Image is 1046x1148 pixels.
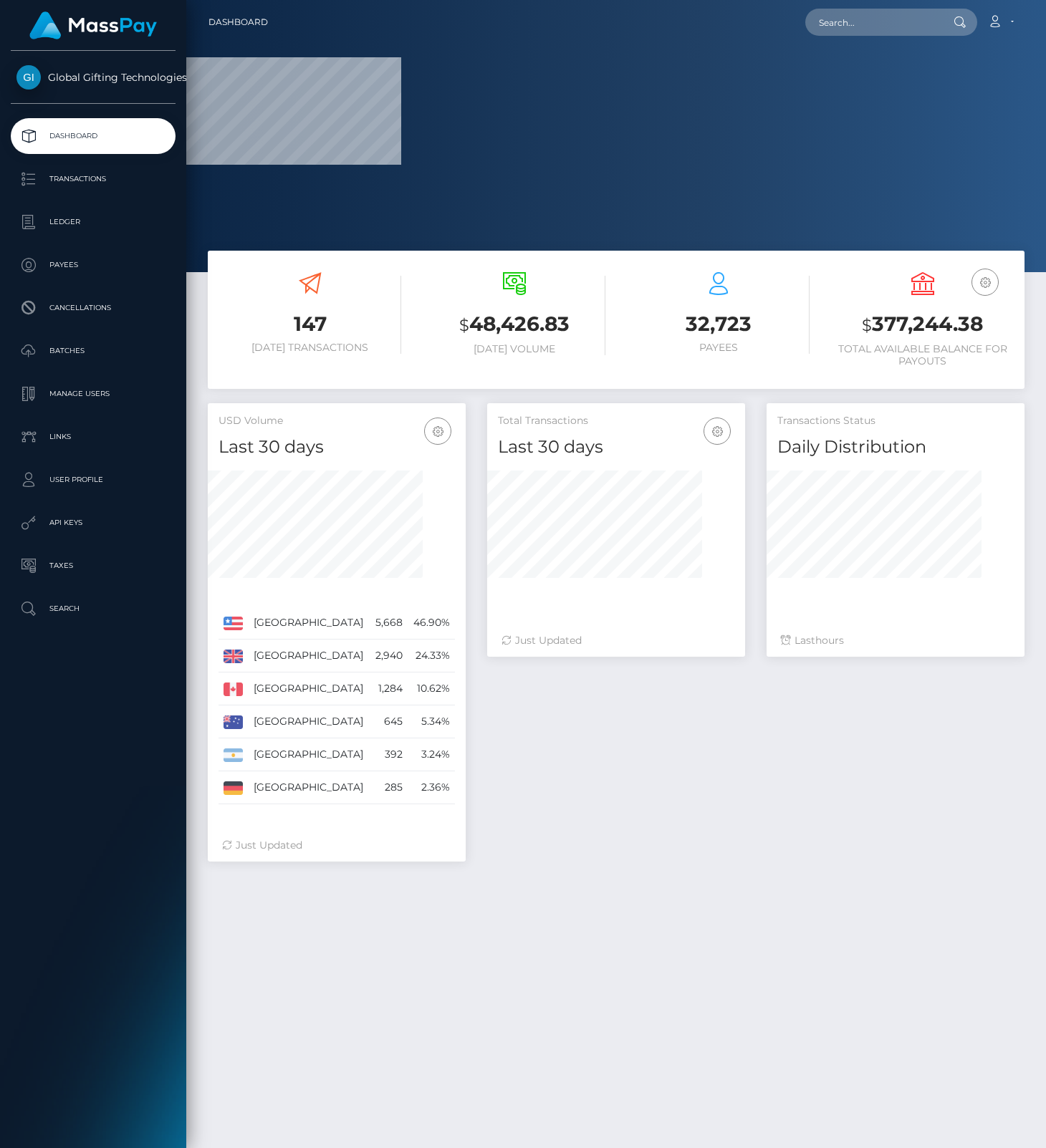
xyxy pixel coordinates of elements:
td: 2,940 [370,640,408,672]
td: [GEOGRAPHIC_DATA] [249,705,370,738]
td: 46.90% [408,607,455,640]
h3: 147 [219,310,401,338]
div: Last hours [781,633,1010,648]
td: 645 [370,705,408,738]
h6: Total Available Balance for Payouts [831,343,1014,367]
h4: Daily Distribution [777,435,1014,460]
p: Transactions [16,168,170,190]
h4: Last 30 days [498,435,734,460]
td: 5.34% [408,705,455,738]
h6: Payees [627,342,810,354]
a: Links [11,419,176,455]
p: Cancellations [16,297,170,319]
img: AU.png [224,715,243,728]
td: [GEOGRAPHIC_DATA] [249,607,370,640]
a: User Profile [11,462,176,498]
small: $ [862,315,872,335]
img: MassPay Logo [29,11,157,39]
span: Global Gifting Technologies Inc [11,71,176,84]
a: Payees [11,247,176,283]
td: 10.62% [408,672,455,705]
td: 24.33% [408,640,455,672]
img: US.png [224,617,243,630]
p: API Keys [16,512,170,534]
a: Dashboard [11,118,176,154]
td: 392 [370,738,408,771]
p: Dashboard [16,125,170,147]
td: [GEOGRAPHIC_DATA] [249,672,370,705]
a: Cancellations [11,290,176,326]
td: 2.36% [408,771,455,804]
input: Search... [805,9,940,36]
small: $ [459,315,469,335]
img: GB.png [224,650,243,662]
p: Manage Users [16,383,170,405]
a: Manage Users [11,376,176,412]
p: Payees [16,254,170,276]
a: Transactions [11,161,176,197]
div: Just Updated [502,633,731,648]
img: AR.png [224,748,243,761]
a: Search [11,591,176,627]
img: Global Gifting Technologies Inc [16,65,41,90]
h3: 377,244.38 [831,310,1014,339]
h3: 32,723 [627,310,810,338]
td: [GEOGRAPHIC_DATA] [249,771,370,804]
h6: [DATE] Volume [423,343,605,355]
td: [GEOGRAPHIC_DATA] [249,640,370,672]
td: [GEOGRAPHIC_DATA] [249,738,370,771]
td: 5,668 [370,607,408,640]
p: Links [16,426,170,448]
h5: Total Transactions [498,414,734,428]
h5: Transactions Status [777,414,1014,428]
a: Batches [11,333,176,369]
a: API Keys [11,505,176,541]
td: 285 [370,771,408,804]
a: Ledger [11,204,176,240]
p: Batches [16,340,170,362]
a: Taxes [11,548,176,584]
td: 1,284 [370,672,408,705]
p: Ledger [16,211,170,233]
h4: Last 30 days [219,435,455,460]
p: Taxes [16,555,170,577]
img: CA.png [224,682,243,695]
p: Search [16,598,170,619]
div: Just Updated [222,838,451,853]
img: DE.png [224,781,243,794]
h6: [DATE] Transactions [219,342,401,354]
p: User Profile [16,469,170,491]
a: Dashboard [208,7,268,37]
h3: 48,426.83 [423,310,605,339]
h5: USD Volume [219,414,455,428]
td: 3.24% [408,738,455,771]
